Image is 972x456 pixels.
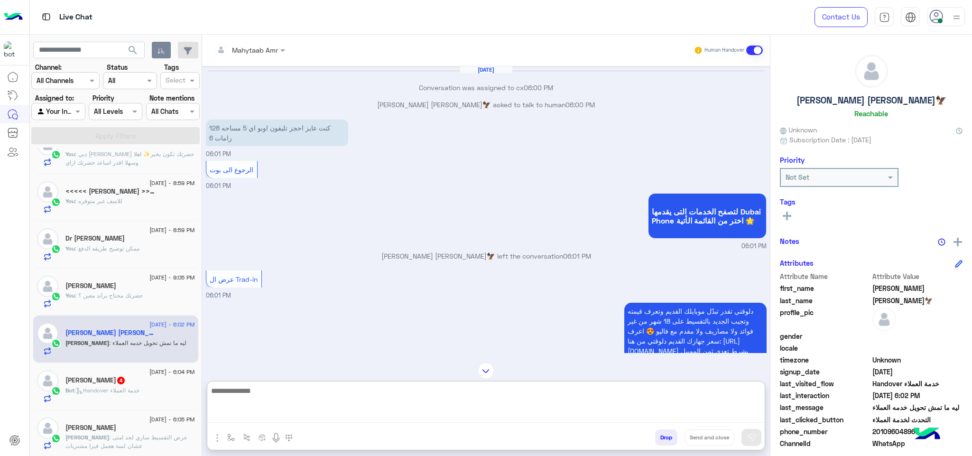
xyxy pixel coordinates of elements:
[780,307,870,329] span: profile_pic
[780,379,870,389] span: last_visited_flow
[872,438,963,448] span: 2
[780,271,870,281] span: Attribute Name
[685,429,734,446] button: Send and close
[815,7,868,27] a: Contact Us
[460,66,512,73] h6: [DATE]
[910,418,944,451] img: hulul-logo.png
[65,424,116,432] h5: Ahmed Fawzi
[65,434,187,449] span: عرض التقسيط ساري لحد امتى عشان لسة هعمل فيزا مشتريات
[164,62,179,72] label: Tags
[872,391,963,400] span: 2025-09-03T15:02:50.948Z
[74,387,139,394] span: : Handover خدمة العملاء
[628,307,753,365] span: دلوقتي تقدر تبدّل موبايلك القديم وتعرف قيمته وتجيب الجديد بالتقسيط على 18 شهر من غير فوائد ولا مص...
[704,47,744,54] small: Human Handover
[780,402,870,412] span: last_message
[51,339,61,348] img: WhatsApp
[206,120,348,146] p: 3/9/2025, 6:01 PM
[65,387,74,394] span: Bot
[149,93,194,103] label: Note mentions
[227,434,235,441] img: select flow
[109,339,186,346] span: ليه ما تمش تحويل خدمه العملاء
[37,418,58,439] img: defaultAdmin.png
[37,370,58,391] img: defaultAdmin.png
[652,207,763,225] span: لتصفح الخدمات التى يقدمها Dubai Phone اختر من القائمة الأتية 🌟
[780,415,870,425] span: last_clicked_button
[905,12,916,23] img: tab
[59,11,93,24] p: Live Chat
[780,343,870,353] span: locale
[872,296,963,306] span: عبدالفتاح خليل عمر🦅
[35,62,62,72] label: Channel:
[210,275,258,283] span: عرض ال Trad-in
[149,273,194,282] span: [DATE] - 9:05 PM
[780,283,870,293] span: first_name
[35,93,74,103] label: Assigned to:
[65,292,75,299] span: You
[879,12,890,23] img: tab
[37,323,58,344] img: defaultAdmin.png
[796,95,946,106] h5: [PERSON_NAME] [PERSON_NAME]🦅
[524,84,553,92] span: 06:00 PM
[65,434,109,441] span: [PERSON_NAME]
[875,7,894,27] a: tab
[65,329,156,337] h5: محمد عبدالفتاح خليل عمر🦅
[65,150,75,158] span: You
[854,109,888,118] h6: Reachable
[212,432,223,444] img: send attachment
[780,367,870,377] span: signup_date
[37,181,58,203] img: defaultAdmin.png
[872,343,963,353] span: null
[127,45,139,56] span: search
[149,368,194,376] span: [DATE] - 6:04 PM
[31,127,200,144] button: Apply Filters
[40,11,52,23] img: tab
[51,386,61,396] img: WhatsApp
[65,339,109,346] span: [PERSON_NAME]
[149,226,194,234] span: [DATE] - 8:59 PM
[223,429,239,445] button: select flow
[107,62,128,72] label: Status
[51,244,61,254] img: WhatsApp
[65,376,126,384] h5: Mohamed Emoz
[855,55,888,87] img: defaultAdmin.png
[149,320,194,329] span: [DATE] - 6:02 PM
[780,296,870,306] span: last_name
[255,429,270,445] button: create order
[741,242,767,251] span: 06:01 PM
[872,427,963,437] span: 201096048966
[872,355,963,365] span: Unknown
[149,415,194,424] span: [DATE] - 6:05 PM
[206,100,767,110] p: [PERSON_NAME] [PERSON_NAME]🦅 asked to talk to human
[872,307,896,331] img: defaultAdmin.png
[210,166,253,174] span: الرجوع الى بوت
[565,101,595,109] span: 06:00 PM
[65,282,116,290] h5: محمد
[872,367,963,377] span: 2025-09-03T15:00:14.472Z
[4,7,23,27] img: Logo
[65,150,194,166] span: دبي فون ماهيتاب عمرو اتمني حضرتك تكون بخير✨ اهلا وسهلا اقدر اساعد حضرتك ازاي
[93,93,114,103] label: Priority
[285,434,293,442] img: make a call
[563,252,591,260] span: 06:01 PM
[259,434,266,441] img: create order
[65,187,156,195] h5: <<<<< OSAMA MUKHTAR >>>>>
[780,331,870,341] span: gender
[206,83,767,93] p: Conversation was assigned to cx
[872,379,963,389] span: Handover خدمة العملاء
[4,41,21,58] img: 1403182699927242
[780,125,817,135] span: Unknown
[75,197,122,205] span: للاسف غير متوفره
[117,377,125,384] span: 4
[780,391,870,400] span: last_interaction
[872,331,963,341] span: null
[789,135,871,145] span: Subscription Date : [DATE]
[938,238,945,246] img: notes
[780,438,870,448] span: ChannelId
[780,427,870,437] span: phone_number
[149,179,194,187] span: [DATE] - 8:59 PM
[65,234,125,242] h5: Dr Heba Samir
[478,363,494,379] img: scroll
[780,156,805,164] h6: Priority
[655,429,677,446] button: Drop
[624,303,767,369] p: 3/9/2025, 6:01 PM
